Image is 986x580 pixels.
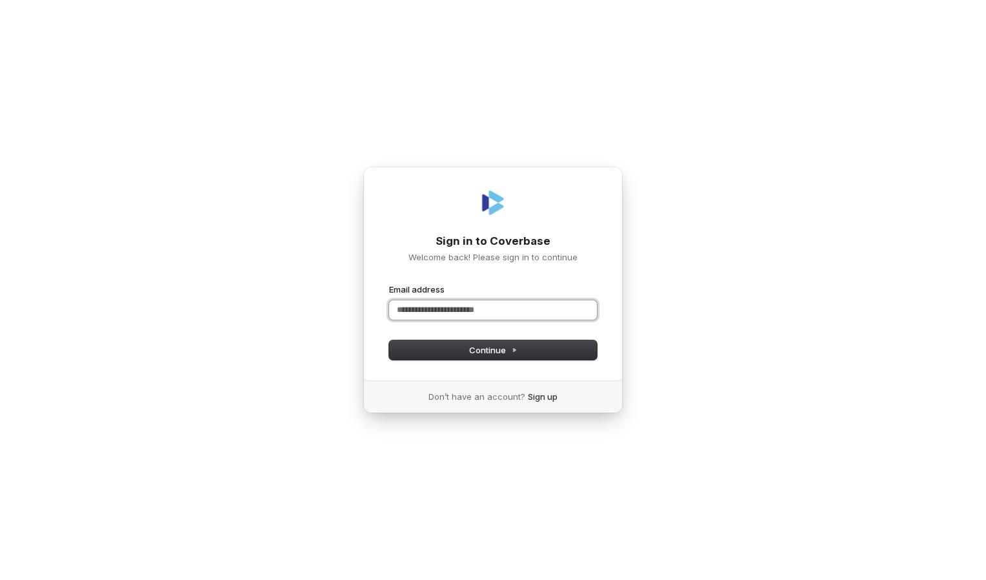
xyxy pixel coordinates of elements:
[428,391,525,402] span: Don’t have an account?
[389,234,597,249] h1: Sign in to Coverbase
[389,340,597,360] button: Continue
[469,344,518,356] span: Continue
[389,284,445,295] label: Email address
[389,251,597,263] p: Welcome back! Please sign in to continue
[528,391,558,402] a: Sign up
[478,187,508,218] img: Coverbase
